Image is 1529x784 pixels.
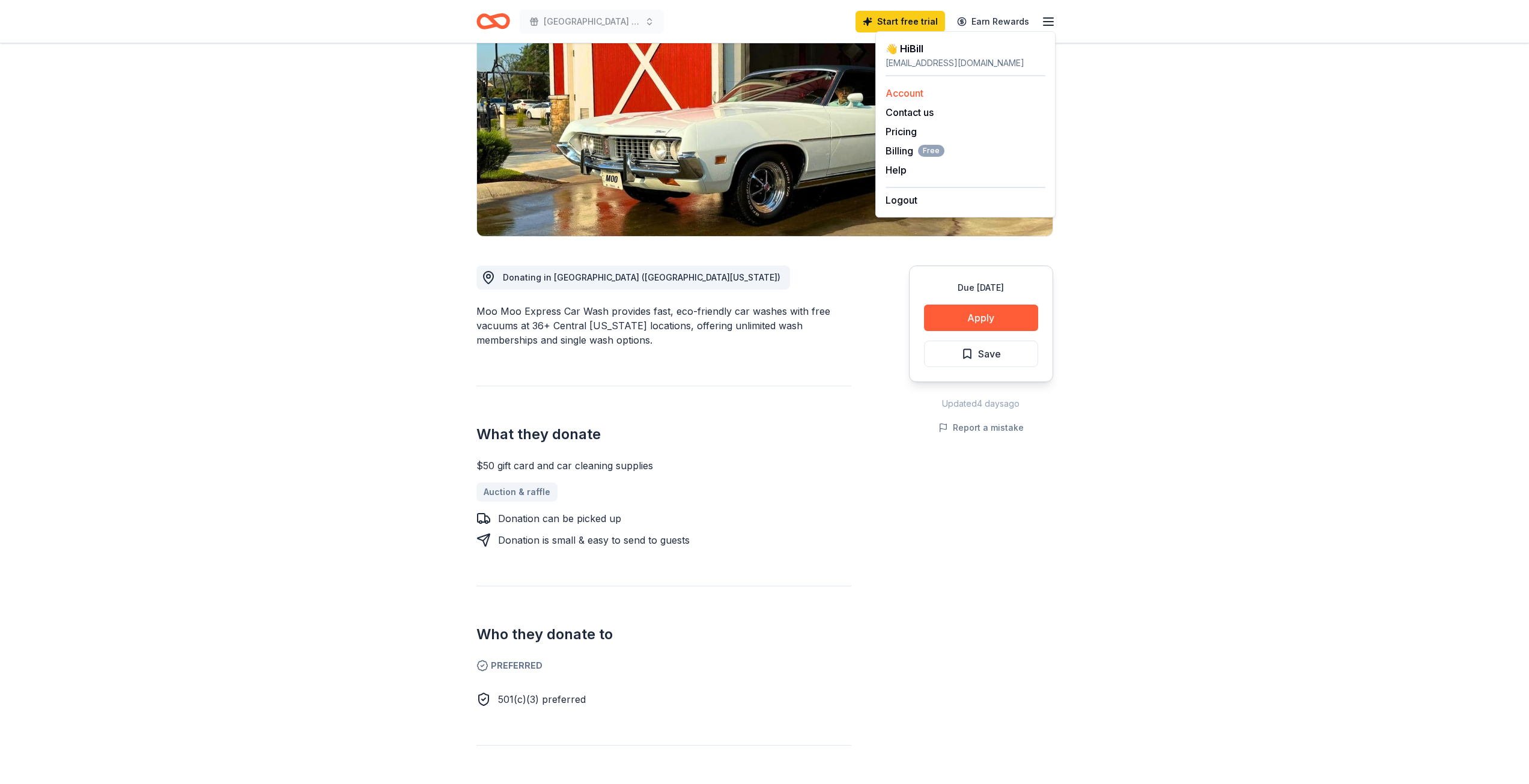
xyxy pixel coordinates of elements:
[886,126,917,138] a: Pricing
[924,341,1038,367] button: Save
[856,11,945,32] a: Start free trial
[886,56,1045,70] div: [EMAIL_ADDRESS][DOMAIN_NAME]
[924,305,1038,331] button: Apply
[978,346,1001,362] span: Save
[477,7,1053,236] img: Image for Moo Moo Express Car Wash
[498,511,621,526] div: Donation can be picked up
[476,7,510,35] a: Home
[886,105,934,120] button: Contact us
[503,272,780,282] span: Donating in [GEOGRAPHIC_DATA] ([GEOGRAPHIC_DATA][US_STATE])
[544,14,640,29] span: [GEOGRAPHIC_DATA] Helper Christmas Fundraiser
[476,458,851,473] div: $50 gift card and car cleaning supplies
[886,144,944,158] button: BillingFree
[498,533,690,547] div: Donation is small & easy to send to guests
[918,145,944,157] span: Free
[498,693,586,705] span: 501(c)(3) preferred
[520,10,664,34] button: [GEOGRAPHIC_DATA] Helper Christmas Fundraiser
[950,11,1036,32] a: Earn Rewards
[924,281,1038,295] div: Due [DATE]
[938,421,1024,435] button: Report a mistake
[476,425,851,444] h2: What they donate
[476,482,558,502] a: Auction & raffle
[886,193,917,207] button: Logout
[476,304,851,347] div: Moo Moo Express Car Wash provides fast, eco-friendly car washes with free vacuums at 36+ Central ...
[476,658,851,673] span: Preferred
[909,397,1053,411] div: Updated 4 days ago
[476,625,851,644] h2: Who they donate to
[886,41,1045,56] div: 👋 Hi Bill
[886,144,944,158] span: Billing
[886,87,923,99] a: Account
[886,163,907,177] button: Help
